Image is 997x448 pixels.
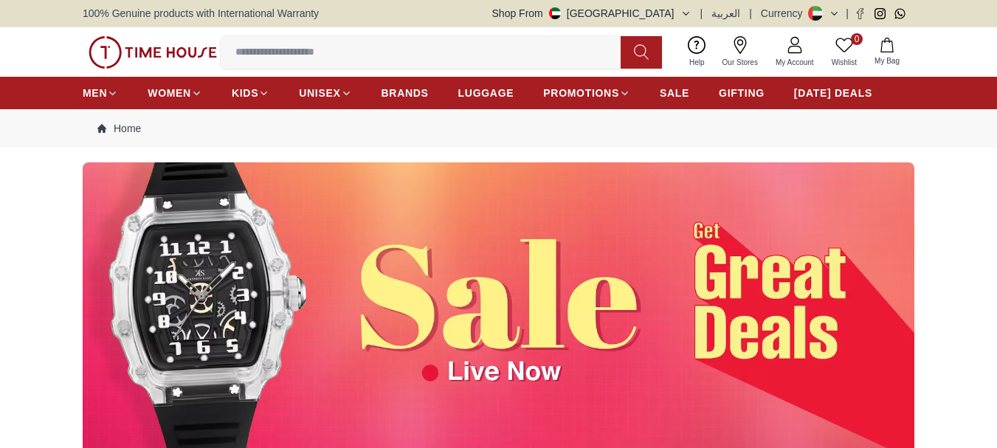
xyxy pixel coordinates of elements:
span: BRANDS [382,86,429,100]
a: 0Wishlist [823,33,866,71]
a: WOMEN [148,80,202,106]
a: GIFTING [719,80,765,106]
span: KIDS [232,86,258,100]
span: | [749,6,752,21]
a: Whatsapp [894,8,905,19]
a: Our Stores [714,33,767,71]
a: PROMOTIONS [543,80,630,106]
a: Instagram [874,8,886,19]
span: | [700,6,703,21]
span: 100% Genuine products with International Warranty [83,6,319,21]
span: GIFTING [719,86,765,100]
nav: Breadcrumb [83,109,914,148]
span: WOMEN [148,86,191,100]
span: Help [683,57,711,68]
span: LUGGAGE [458,86,514,100]
a: UNISEX [299,80,351,106]
span: SALE [660,86,689,100]
button: Shop From[GEOGRAPHIC_DATA] [492,6,691,21]
a: LUGGAGE [458,80,514,106]
span: Wishlist [826,57,863,68]
button: My Bag [866,35,908,69]
a: [DATE] DEALS [794,80,872,106]
a: Facebook [855,8,866,19]
a: Home [97,121,141,136]
a: SALE [660,80,689,106]
div: Currency [761,6,809,21]
span: | [846,6,849,21]
button: العربية [711,6,740,21]
span: [DATE] DEALS [794,86,872,100]
a: BRANDS [382,80,429,106]
span: UNISEX [299,86,340,100]
img: ... [89,36,217,69]
span: PROMOTIONS [543,86,619,100]
span: MEN [83,86,107,100]
a: Help [680,33,714,71]
span: My Account [770,57,820,68]
a: KIDS [232,80,269,106]
img: United Arab Emirates [549,7,561,19]
span: 0 [851,33,863,45]
span: Our Stores [717,57,764,68]
a: MEN [83,80,118,106]
span: My Bag [869,55,905,66]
